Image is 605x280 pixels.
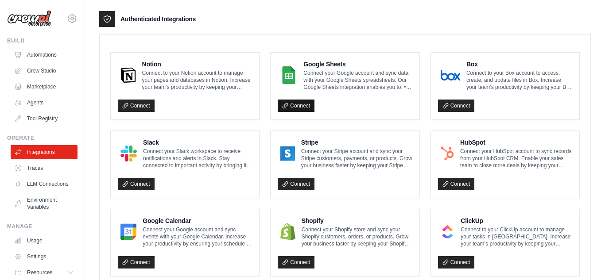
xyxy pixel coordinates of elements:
[11,145,78,159] a: Integrations
[441,145,454,162] img: HubSpot Logo
[278,256,314,268] a: Connect
[460,148,572,169] p: Connect your HubSpot account to sync records from your HubSpot CRM. Enable your sales team to clo...
[280,223,295,241] img: Shopify Logo
[11,64,78,78] a: Crew Studio
[11,80,78,94] a: Marketplace
[7,10,51,27] img: Logo
[118,178,155,190] a: Connect
[438,178,475,190] a: Connect
[303,69,412,91] p: Connect your Google account and sync data with your Google Sheets spreadsheets. Our Google Sheets...
[301,138,412,147] h4: Stripe
[11,48,78,62] a: Automations
[143,226,252,247] p: Connect your Google account and sync events with your Google Calendar. Increase your productivity...
[120,15,196,23] h3: Authenticated Integrations
[280,66,297,84] img: Google Sheets Logo
[142,69,252,91] p: Connect to your Notion account to manage your pages and databases in Notion. Increase your team’s...
[280,145,295,162] img: Stripe Logo
[11,265,78,280] button: Resources
[120,223,136,241] img: Google Calendar Logo
[11,193,78,214] a: Environment Variables
[11,249,78,264] a: Settings
[118,100,155,112] a: Connect
[441,223,455,241] img: ClickUp Logo
[7,37,78,44] div: Build
[142,60,252,69] h4: Notion
[7,134,78,142] div: Operate
[441,66,460,84] img: Box Logo
[11,177,78,191] a: LLM Connections
[460,138,572,147] h4: HubSpot
[466,69,572,91] p: Connect to your Box account to access, create, and update files in Box. Increase your team’s prod...
[143,216,252,225] h4: Google Calendar
[461,226,572,247] p: Connect to your ClickUp account to manage your tasks in [GEOGRAPHIC_DATA]. Increase your team’s p...
[278,178,314,190] a: Connect
[11,111,78,126] a: Tool Registry
[11,234,78,248] a: Usage
[7,223,78,230] div: Manage
[461,216,572,225] h4: ClickUp
[301,148,412,169] p: Connect your Stripe account and sync your Stripe customers, payments, or products. Grow your busi...
[302,216,412,225] h4: Shopify
[143,138,252,147] h4: Slack
[27,269,52,276] span: Resources
[120,66,136,84] img: Notion Logo
[11,161,78,175] a: Traces
[11,96,78,110] a: Agents
[438,256,475,268] a: Connect
[303,60,412,69] h4: Google Sheets
[143,148,252,169] p: Connect your Slack workspace to receive notifications and alerts in Slack. Stay connected to impo...
[118,256,155,268] a: Connect
[302,226,412,247] p: Connect your Shopify store and sync your Shopify customers, orders, or products. Grow your busine...
[438,100,475,112] a: Connect
[120,145,137,162] img: Slack Logo
[278,100,314,112] a: Connect
[466,60,572,69] h4: Box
